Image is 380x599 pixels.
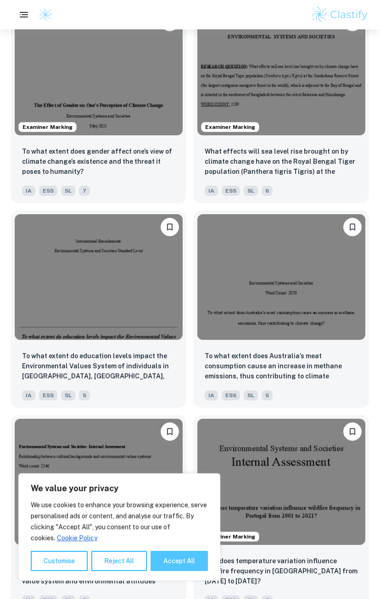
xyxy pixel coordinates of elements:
span: IA [22,186,35,196]
span: Examiner Marking [19,123,76,131]
button: Please log in to bookmark exemplars [343,422,362,441]
img: ESS IA example thumbnail: How does temperature variation influence [197,419,365,545]
span: SL [61,186,75,196]
span: 6 [262,186,273,196]
button: Please log in to bookmark exemplars [343,218,362,236]
span: ESS [39,390,57,400]
span: IA [205,186,218,196]
button: Please log in to bookmark exemplars [161,422,179,441]
p: To what extent does Australia’s meat consumption cause an increase in methane emissions, thus con... [205,351,358,382]
p: To what extent does gender affect one’s view of climate change’s existence and the threat it pose... [22,146,175,177]
p: To what extent do education levels impact the Environmental Values System of individuals in Belo ... [22,351,175,382]
a: Please log in to bookmark exemplarsTo what extent do education levels impact the Environmental Va... [11,211,186,408]
img: ESS IA example thumbnail: To what extent does a young person's cul [15,419,183,545]
a: Examiner MarkingPlease log in to bookmark exemplarsWhat effects will sea level rise brought on by... [194,6,369,203]
img: ESS IA example thumbnail: To what extent does gender affect one’s [15,9,183,135]
span: SL [244,390,258,400]
img: ESS IA example thumbnail: What effects will sea level rise brought [197,9,365,135]
a: Clastify logo [33,8,52,22]
span: ESS [222,186,240,196]
span: IA [22,390,35,400]
p: We use cookies to enhance your browsing experience, serve personalised ads or content, and analys... [31,499,208,544]
button: Customise [31,551,88,571]
img: Clastify logo [39,8,52,22]
p: We value your privacy [31,483,208,494]
a: Please log in to bookmark exemplarsTo what extent does Australia’s meat consumption cause an incr... [194,211,369,408]
span: SL [244,186,258,196]
span: ESS [39,186,57,196]
span: Examiner Marking [201,123,259,131]
a: Examiner MarkingPlease log in to bookmark exemplarsTo what extent does gender affect one’s view o... [11,6,186,203]
p: What effects will sea level rise brought on by climate change have on the Royal Bengal Tiger popu... [205,146,358,177]
img: Clastify logo [311,6,369,24]
span: 5 [262,390,273,400]
img: ESS IA example thumbnail: To what extent do education levels impac [15,214,183,340]
img: ESS IA example thumbnail: To what extent does Australia’s meat con [197,214,365,340]
button: Accept All [151,551,208,571]
span: IA [205,390,218,400]
span: Examiner Marking [201,532,259,541]
button: Please log in to bookmark exemplars [161,218,179,236]
span: ESS [222,390,240,400]
p: How does temperature variation influence wildfire frequency in Portugal from 2001 to 2021? [205,556,358,586]
span: 7 [79,186,90,196]
a: Cookie Policy [56,534,98,542]
span: 5 [79,390,90,400]
span: SL [61,390,75,400]
button: Reject All [91,551,147,571]
div: We value your privacy [18,473,220,581]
